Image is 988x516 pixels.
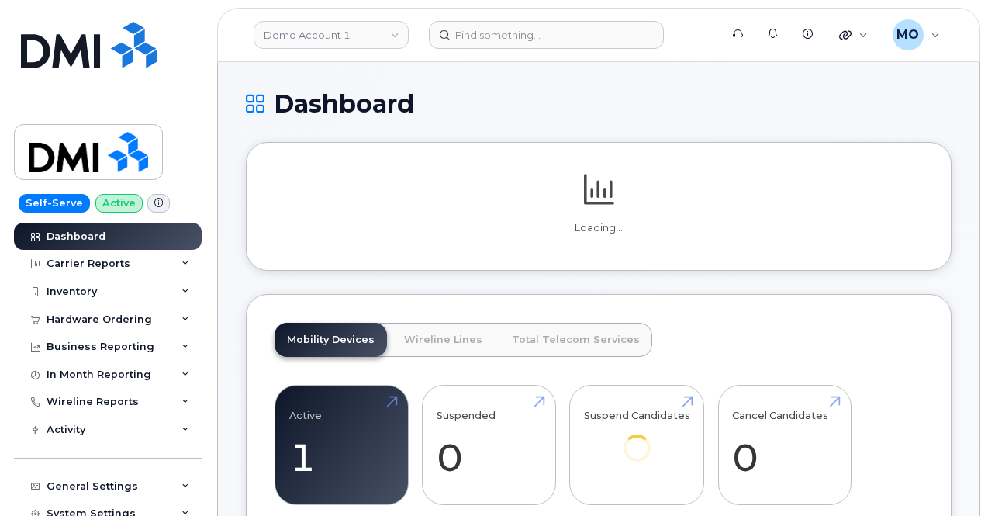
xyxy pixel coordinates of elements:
p: Loading... [275,221,923,235]
a: Suspended 0 [437,394,541,497]
a: Wireline Lines [392,323,495,357]
h1: Dashboard [246,90,952,117]
a: Mobility Devices [275,323,387,357]
a: Active 1 [289,394,394,497]
a: Suspend Candidates [584,394,690,483]
a: Total Telecom Services [499,323,652,357]
a: Cancel Candidates 0 [732,394,837,497]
